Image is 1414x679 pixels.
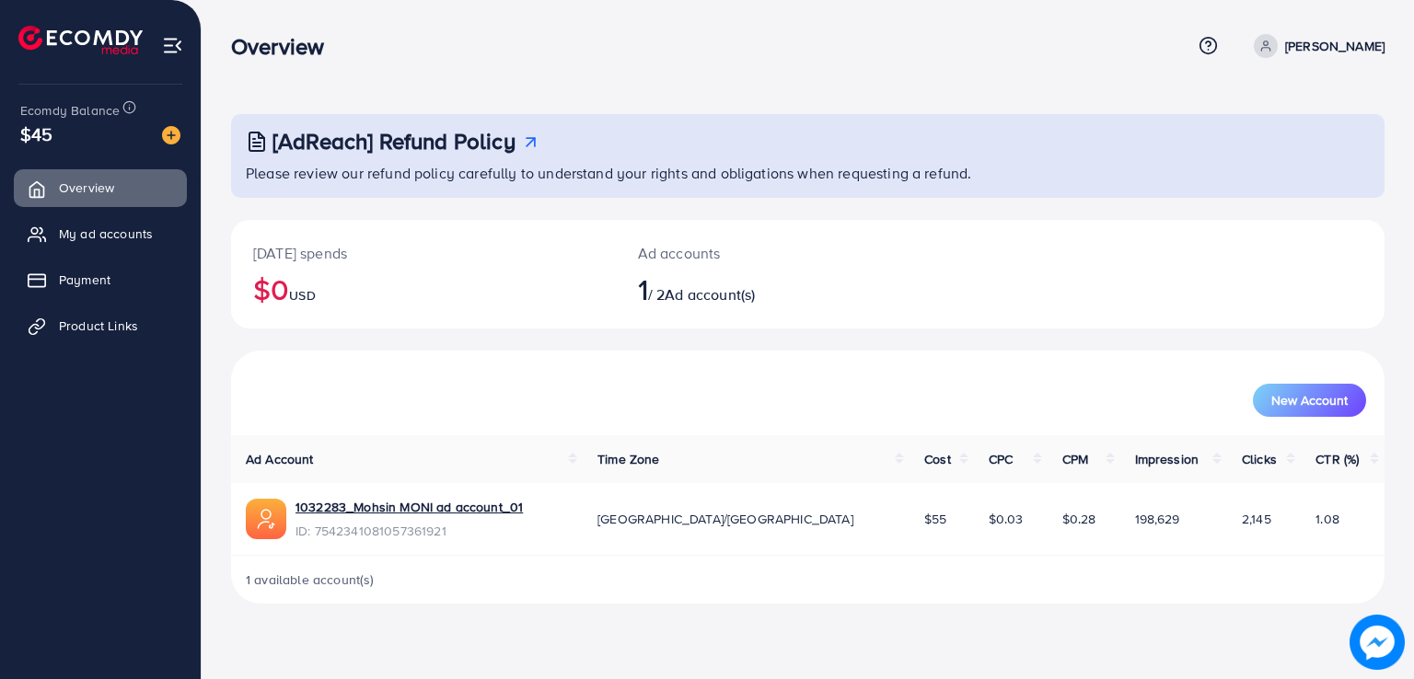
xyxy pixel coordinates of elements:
[1135,510,1180,528] span: 198,629
[289,286,315,305] span: USD
[1315,450,1359,468] span: CTR (%)
[1315,510,1339,528] span: 1.08
[638,271,882,306] h2: / 2
[14,261,187,298] a: Payment
[272,128,516,155] h3: [AdReach] Refund Policy
[18,26,143,54] img: logo
[1242,510,1271,528] span: 2,145
[989,450,1013,468] span: CPC
[665,284,755,305] span: Ad account(s)
[597,450,659,468] span: Time Zone
[253,271,594,306] h2: $0
[638,242,882,264] p: Ad accounts
[1351,616,1403,668] img: image
[1253,384,1366,417] button: New Account
[1242,450,1277,468] span: Clicks
[638,268,648,310] span: 1
[246,162,1373,184] p: Please review our refund policy carefully to understand your rights and obligations when requesti...
[59,224,153,243] span: My ad accounts
[14,307,187,344] a: Product Links
[924,510,946,528] span: $55
[296,522,523,540] span: ID: 7542341081057361921
[1271,394,1348,407] span: New Account
[597,510,853,528] span: [GEOGRAPHIC_DATA]/[GEOGRAPHIC_DATA]
[246,450,314,468] span: Ad Account
[20,121,52,147] span: $45
[246,570,375,589] span: 1 available account(s)
[231,33,339,60] h3: Overview
[246,499,286,539] img: ic-ads-acc.e4c84228.svg
[59,270,110,289] span: Payment
[1135,450,1200,468] span: Impression
[1062,450,1088,468] span: CPM
[20,101,120,120] span: Ecomdy Balance
[59,178,114,197] span: Overview
[59,316,138,335] span: Product Links
[989,510,1024,528] span: $0.03
[1285,35,1385,57] p: [PERSON_NAME]
[162,126,180,144] img: image
[14,215,187,252] a: My ad accounts
[14,169,187,206] a: Overview
[296,498,523,516] a: 1032283_Mohsin MONI ad account_01
[924,450,951,468] span: Cost
[253,242,594,264] p: [DATE] spends
[1246,34,1385,58] a: [PERSON_NAME]
[1062,510,1096,528] span: $0.28
[162,35,183,56] img: menu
